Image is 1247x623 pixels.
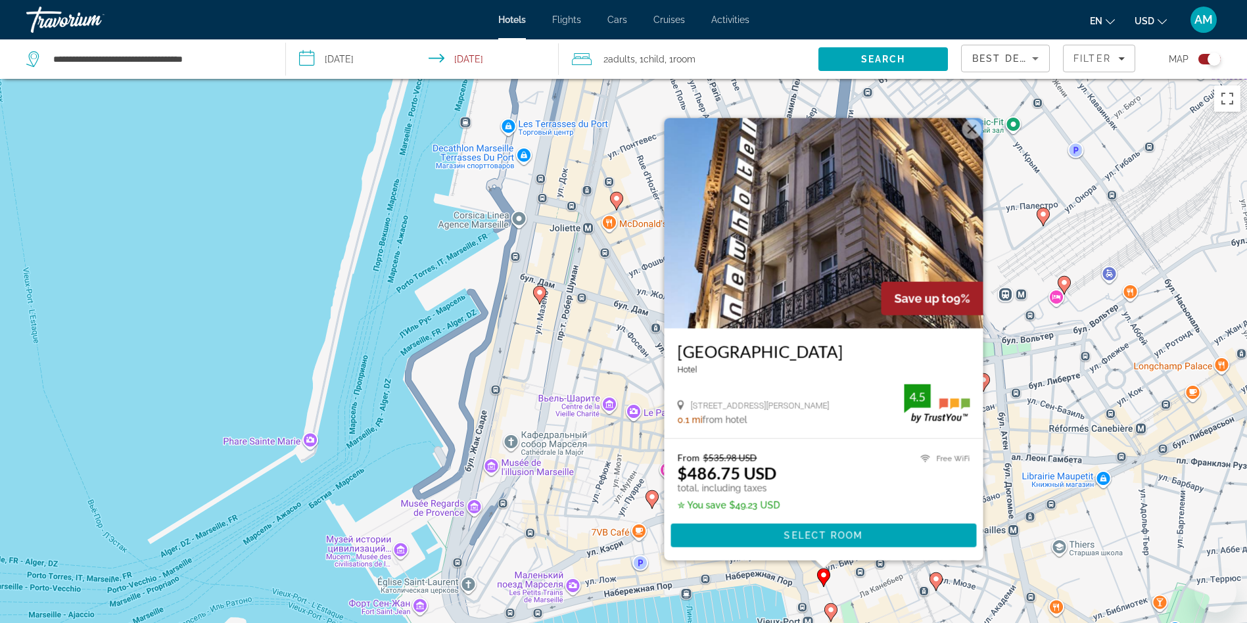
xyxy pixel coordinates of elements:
button: Filters [1063,45,1135,72]
span: Room [673,54,695,64]
p: total, including taxes [677,483,780,494]
span: Map [1169,50,1188,68]
span: , 1 [635,50,665,68]
span: from hotel [702,415,747,425]
input: Search hotel destination [52,49,266,69]
span: From [677,452,699,463]
span: Save up to [894,292,953,306]
span: Hotel [677,365,697,375]
a: Select Room [671,530,976,540]
span: Select Room [784,530,862,541]
span: Filter [1073,53,1111,64]
p: $49.23 USD [677,500,780,511]
a: Cars [607,14,627,25]
span: 2 [603,50,635,68]
button: Закрыть [962,120,981,139]
del: $535.98 USD [703,452,757,463]
ins: $486.75 USD [677,463,776,483]
a: Flights [552,14,581,25]
span: 0.1 mi [677,415,702,425]
span: Child [644,54,665,64]
span: AM [1194,13,1213,26]
a: [GEOGRAPHIC_DATA] [677,342,970,361]
button: Toggle map [1188,53,1221,65]
button: Включить полноэкранный режим [1214,85,1240,112]
div: 4.5 [904,389,930,405]
a: Cruises [653,14,685,25]
button: Change currency [1135,11,1167,30]
button: Search [818,47,948,71]
button: Travelers: 2 adults, 1 child [559,39,818,79]
span: en [1090,16,1102,26]
a: Activities [711,14,749,25]
button: Change language [1090,11,1115,30]
img: New Hotel Le Quai Vieux Port [664,118,983,329]
div: null star Hotel [677,365,970,375]
a: Travorium [26,3,158,37]
span: USD [1135,16,1154,26]
img: TrustYou guest rating badge [904,384,970,423]
span: , 1 [665,50,695,68]
button: Select Room [671,524,976,547]
span: Adults [608,54,635,64]
div: 9% [881,282,983,315]
button: Select check in and out date [286,39,559,79]
iframe: Кнопка запуска окна обмена сообщениями [1194,570,1236,612]
button: User Menu [1187,6,1221,34]
span: [STREET_ADDRESS][PERSON_NAME] [690,401,829,411]
a: Hotels [498,14,526,25]
span: ✮ You save [677,500,726,511]
span: Search [861,54,906,64]
li: Free WiFi [914,452,970,465]
mat-select: Sort by [972,51,1039,66]
span: Best Deals [972,53,1041,64]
